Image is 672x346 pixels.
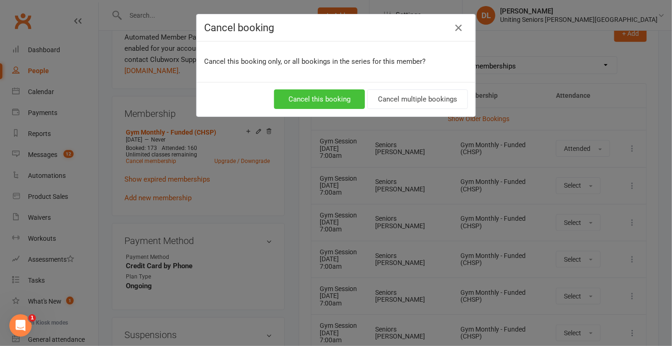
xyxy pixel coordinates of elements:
[274,89,365,109] button: Cancel this booking
[204,56,468,67] p: Cancel this booking only, or all bookings in the series for this member?
[367,89,468,109] button: Cancel multiple bookings
[28,314,36,322] span: 1
[9,314,32,337] iframe: Intercom live chat
[451,20,466,35] button: Close
[204,22,468,34] h4: Cancel booking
